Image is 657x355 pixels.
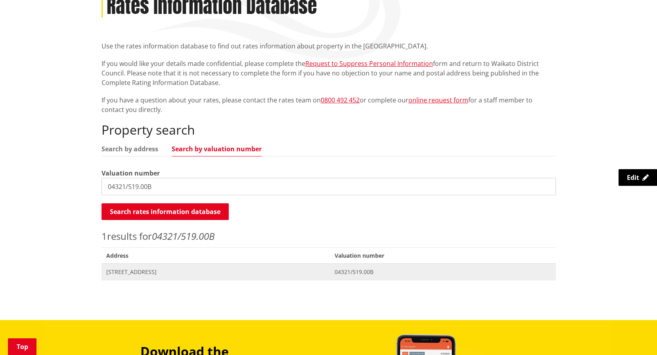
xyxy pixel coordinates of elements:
input: e.g. 03920/020.01A [102,178,556,195]
button: Search rates information database [102,203,229,220]
span: [STREET_ADDRESS] [106,268,326,276]
h2: Property search [102,122,556,137]
label: Valuation number [102,168,160,178]
iframe: Messenger Launcher [621,322,649,350]
a: Search by valuation number [172,146,262,152]
p: If you have a question about your rates, please contact the rates team on or complete our for a s... [102,95,556,114]
span: Valuation number [330,247,555,264]
span: 1 [102,230,107,243]
a: Edit [619,169,657,186]
p: results for [102,229,556,243]
p: Use the rates information database to find out rates information about property in the [GEOGRAPHI... [102,41,556,51]
a: Request to Suppress Personal Information [305,59,433,68]
a: [STREET_ADDRESS] 04321/519.00B [102,264,556,280]
a: Search by address [102,146,158,152]
a: Top [8,338,36,355]
em: 04321/519.00B [152,230,215,243]
span: 04321/519.00B [335,268,551,276]
span: Address [102,247,330,264]
span: Edit [627,173,639,182]
p: If you would like your details made confidential, please complete the form and return to Waikato ... [102,59,556,87]
a: online request form [408,96,468,104]
a: 0800 492 452 [321,96,360,104]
